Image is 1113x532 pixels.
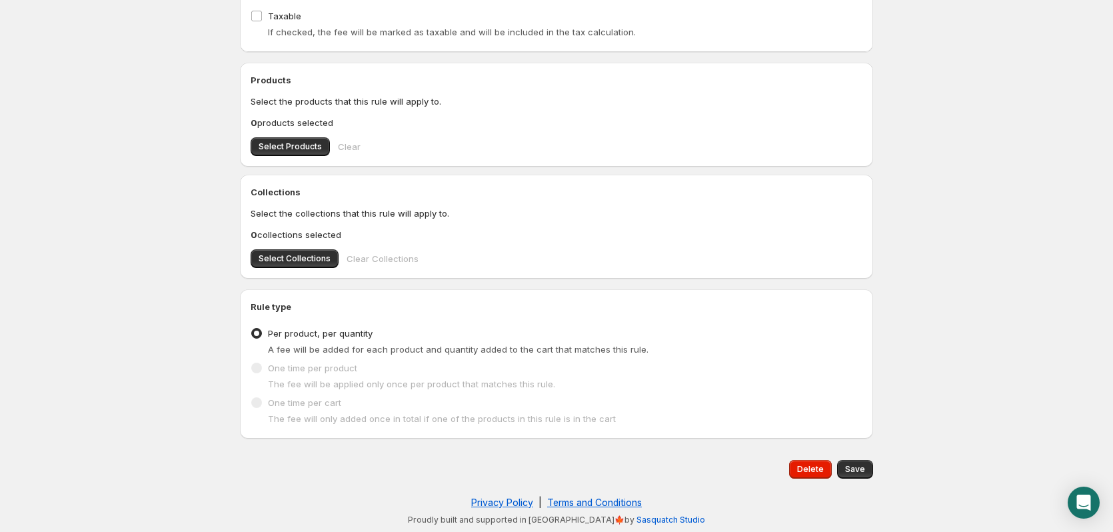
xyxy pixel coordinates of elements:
button: Delete [789,460,832,479]
span: The fee will only added once in total if one of the products in this rule is in the cart [268,413,616,424]
p: collections selected [251,228,862,241]
span: Select Products [259,141,322,152]
span: One time per cart [268,397,341,408]
h2: Products [251,73,862,87]
span: One time per product [268,363,357,373]
a: Privacy Policy [471,497,533,508]
a: Terms and Conditions [547,497,642,508]
button: Select Collections [251,249,339,268]
div: Open Intercom Messenger [1068,487,1100,519]
span: Per product, per quantity [268,328,373,339]
button: Save [837,460,873,479]
span: If checked, the fee will be marked as taxable and will be included in the tax calculation. [268,27,636,37]
span: A fee will be added for each product and quantity added to the cart that matches this rule. [268,344,648,355]
p: Select the collections that this rule will apply to. [251,207,862,220]
p: products selected [251,116,862,129]
span: Save [845,464,865,475]
span: Delete [797,464,824,475]
p: Select the products that this rule will apply to. [251,95,862,108]
button: Select Products [251,137,330,156]
b: 0 [251,117,257,128]
p: Proudly built and supported in [GEOGRAPHIC_DATA]🍁by [247,515,866,525]
span: Taxable [268,11,301,21]
span: Select Collections [259,253,331,264]
h2: Collections [251,185,862,199]
span: The fee will be applied only once per product that matches this rule. [268,379,555,389]
b: 0 [251,229,257,240]
h2: Rule type [251,300,862,313]
a: Sasquatch Studio [636,515,705,525]
span: | [539,497,542,508]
